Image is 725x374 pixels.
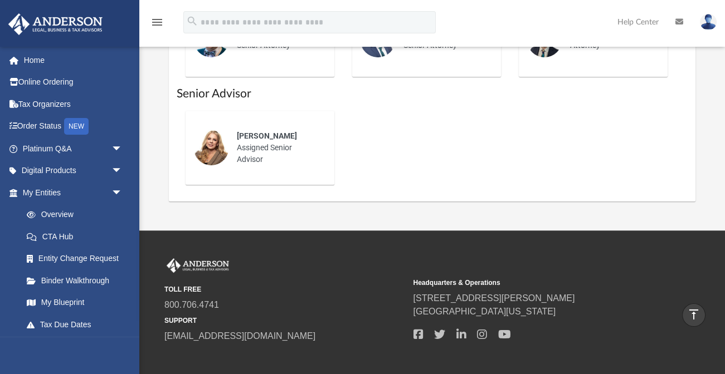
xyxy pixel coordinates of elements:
[237,131,297,140] span: [PERSON_NAME]
[150,16,164,29] i: menu
[177,86,688,102] h1: Senior Advisor
[8,93,139,115] a: Tax Organizers
[413,293,575,303] a: [STREET_ADDRESS][PERSON_NAME]
[111,181,134,204] span: arrow_drop_down
[16,204,139,226] a: Overview
[682,303,705,327] a: vertical_align_top
[164,316,405,326] small: SUPPORT
[687,308,700,321] i: vertical_align_top
[16,313,139,336] a: Tax Due Dates
[8,137,139,160] a: Platinum Q&Aarrow_drop_down
[8,181,139,204] a: My Entitiesarrow_drop_down
[164,258,231,273] img: Anderson Advisors Platinum Portal
[413,307,556,316] a: [GEOGRAPHIC_DATA][US_STATE]
[16,225,139,248] a: CTA Hub
[111,137,134,160] span: arrow_drop_down
[413,278,654,288] small: Headquarters & Operations
[8,160,139,182] a: Digital Productsarrow_drop_down
[700,14,717,30] img: User Pic
[111,336,134,358] span: arrow_drop_down
[150,21,164,29] a: menu
[164,331,315,341] a: [EMAIL_ADDRESS][DOMAIN_NAME]
[111,160,134,183] span: arrow_drop_down
[229,122,327,173] div: Assigned Senior Advisor
[5,13,106,35] img: Anderson Advisors Platinum Portal
[16,269,139,292] a: Binder Walkthrough
[186,15,198,27] i: search
[16,248,139,270] a: Entity Change Request
[8,71,139,93] a: Online Ordering
[164,300,219,309] a: 800.706.4741
[16,292,134,314] a: My Blueprint
[8,336,134,358] a: My Anderson Teamarrow_drop_down
[64,118,89,135] div: NEW
[8,49,139,71] a: Home
[164,284,405,294] small: TOLL FREE
[8,115,139,138] a: Order StatusNEW
[193,130,229,165] img: thumbnail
